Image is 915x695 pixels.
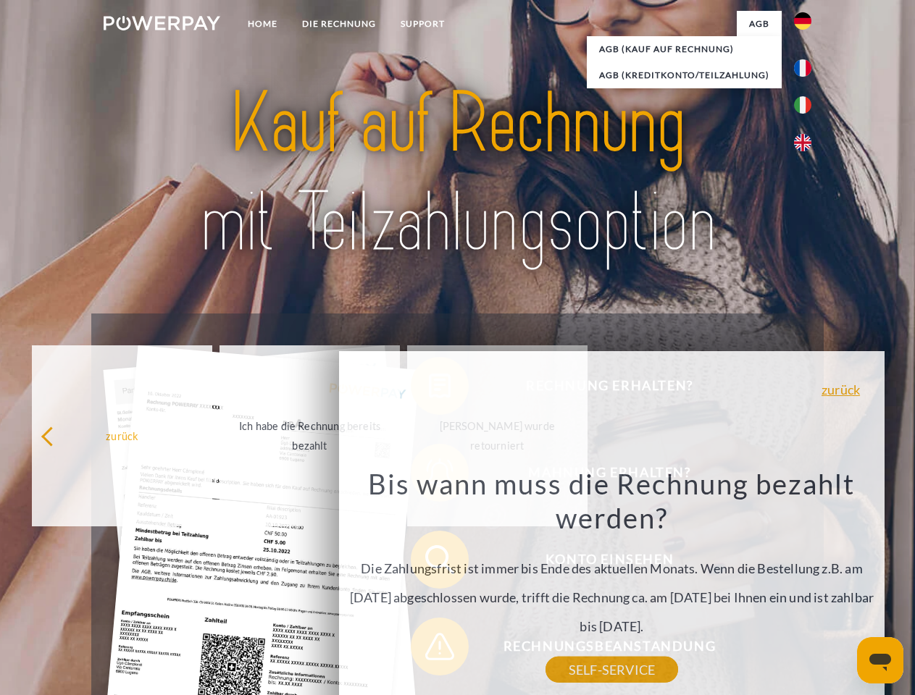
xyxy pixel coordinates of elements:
[228,416,391,455] div: Ich habe die Rechnung bereits bezahlt
[41,426,204,445] div: zurück
[737,11,782,37] a: agb
[104,16,220,30] img: logo-powerpay-white.svg
[794,134,811,151] img: en
[348,466,877,536] h3: Bis wann muss die Rechnung bezahlt werden?
[235,11,290,37] a: Home
[348,466,877,670] div: Die Zahlungsfrist ist immer bis Ende des aktuellen Monats. Wenn die Bestellung z.B. am [DATE] abg...
[794,59,811,77] img: fr
[587,36,782,62] a: AGB (Kauf auf Rechnung)
[290,11,388,37] a: DIE RECHNUNG
[794,96,811,114] img: it
[822,383,860,396] a: zurück
[138,69,777,277] img: title-powerpay_de.svg
[794,12,811,30] img: de
[388,11,457,37] a: SUPPORT
[587,62,782,88] a: AGB (Kreditkonto/Teilzahlung)
[857,637,903,683] iframe: Schaltfläche zum Öffnen des Messaging-Fensters
[546,657,678,683] a: SELF-SERVICE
